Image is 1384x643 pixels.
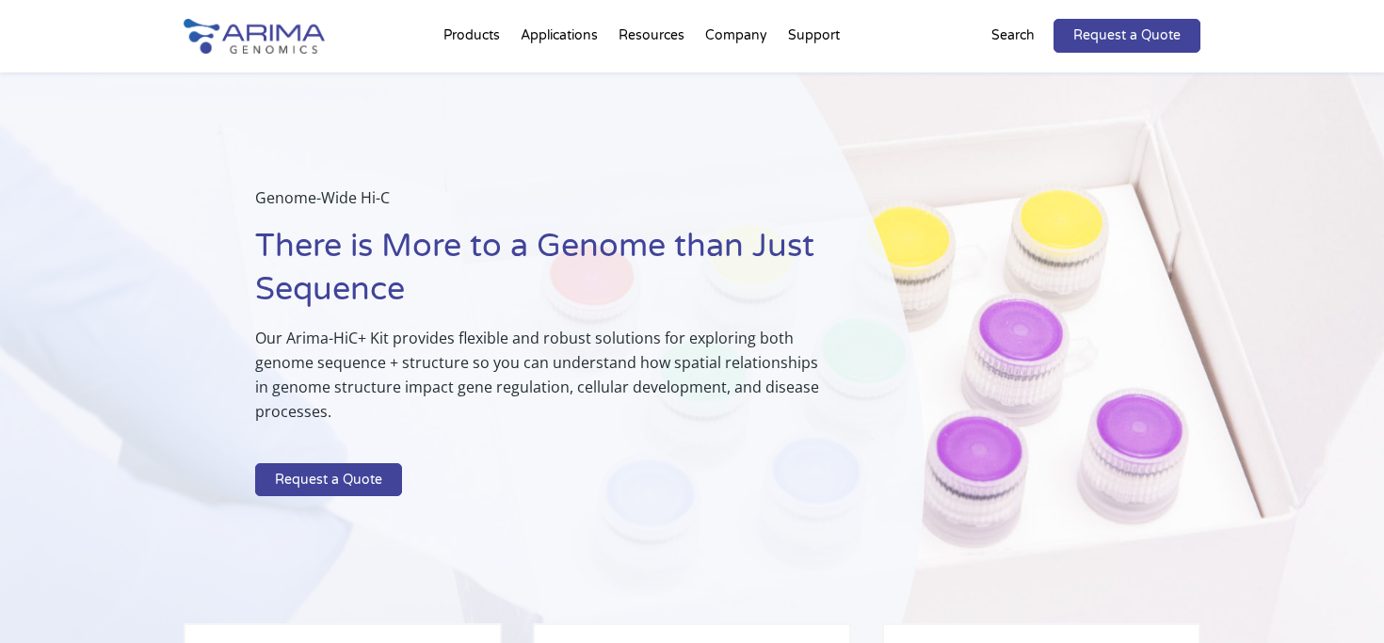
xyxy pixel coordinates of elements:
[184,19,325,54] img: Arima-Genomics-logo
[991,24,1035,48] p: Search
[255,225,831,326] h1: There is More to a Genome than Just Sequence
[255,463,402,497] a: Request a Quote
[1054,19,1200,53] a: Request a Quote
[255,185,831,225] p: Genome-Wide Hi-C
[255,326,831,439] p: Our Arima-HiC+ Kit provides flexible and robust solutions for exploring both genome sequence + st...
